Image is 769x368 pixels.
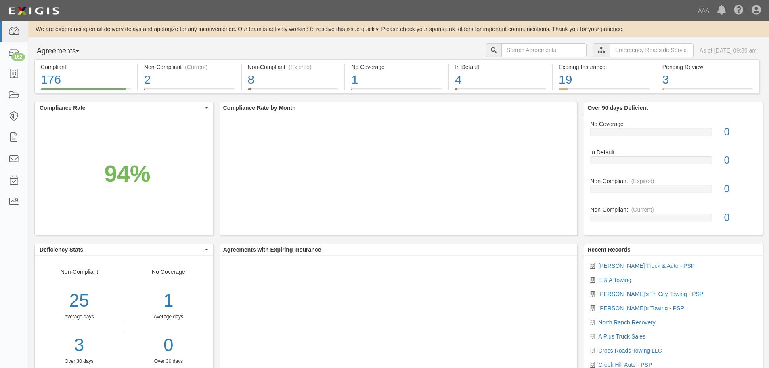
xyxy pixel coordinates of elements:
[598,305,684,311] a: [PERSON_NAME]'s Towing - PSP
[590,120,756,149] a: No Coverage0
[590,206,756,228] a: Non-Compliant(Current)0
[718,210,763,225] div: 0
[34,88,137,95] a: Compliant176
[718,182,763,196] div: 0
[598,291,703,297] a: [PERSON_NAME]'s Tri City Towing - PSP
[223,246,321,253] b: Agreements with Expiring Insurance
[598,362,652,368] a: Creek Hill Auto - PSP
[35,268,124,365] div: Non-Compliant
[700,46,757,55] div: As of [DATE] 09:36 am
[35,244,213,255] button: Deficiency Stats
[41,71,131,88] div: 176
[40,246,203,254] span: Deficiency Stats
[34,43,95,59] button: Agreements
[351,63,442,71] div: No Coverage
[104,158,150,191] div: 94%
[598,347,662,354] a: Cross Roads Towing LLC
[11,53,25,61] div: 162
[144,63,235,71] div: Non-Compliant (Current)
[35,288,124,313] div: 25
[587,246,631,253] b: Recent Records
[242,88,345,95] a: Non-Compliant(Expired)8
[662,71,753,88] div: 3
[501,43,587,57] input: Search Agreements
[610,43,694,57] input: Emergency Roadside Service (ERS)
[694,2,713,19] a: AAA
[138,88,241,95] a: Non-Compliant(Current)2
[130,313,207,320] div: Average days
[598,277,631,283] a: E & A Towing
[718,153,763,168] div: 0
[289,63,312,71] div: (Expired)
[587,105,648,111] b: Over 90 days Deficient
[559,63,650,71] div: Expiring Insurance
[584,148,763,156] div: In Default
[130,332,207,358] a: 0
[656,88,759,95] a: Pending Review3
[553,88,656,95] a: Expiring Insurance19
[559,71,650,88] div: 19
[449,88,552,95] a: In Default4
[590,177,756,206] a: Non-Compliant(Expired)0
[248,71,339,88] div: 8
[35,358,124,365] div: Over 30 days
[248,63,339,71] div: Non-Compliant (Expired)
[598,333,645,340] a: A Plus Truck Sales
[185,63,207,71] div: (Current)
[6,4,62,18] img: logo-5460c22ac91f19d4615b14bd174203de0afe785f0fc80cf4dbbc73dc1793850b.png
[598,263,695,269] a: [PERSON_NAME] Truck & Auto - PSP
[455,71,546,88] div: 4
[144,71,235,88] div: 2
[584,177,763,185] div: Non-Compliant
[598,319,656,326] a: North Ranch Recovery
[35,313,124,320] div: Average days
[584,206,763,214] div: Non-Compliant
[584,120,763,128] div: No Coverage
[455,63,546,71] div: In Default
[35,332,124,358] a: 3
[130,288,207,313] div: 1
[28,25,769,33] div: We are experiencing email delivery delays and apologize for any inconvenience. Our team is active...
[662,63,753,71] div: Pending Review
[590,148,756,177] a: In Default0
[631,206,654,214] div: (Current)
[130,358,207,365] div: Over 30 days
[41,63,131,71] div: Compliant
[345,88,448,95] a: No Coverage1
[124,268,213,365] div: No Coverage
[40,104,203,112] span: Compliance Rate
[718,125,763,139] div: 0
[351,71,442,88] div: 1
[223,105,296,111] b: Compliance Rate by Month
[734,6,744,15] i: Help Center - Complianz
[631,177,654,185] div: (Expired)
[35,102,213,114] button: Compliance Rate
